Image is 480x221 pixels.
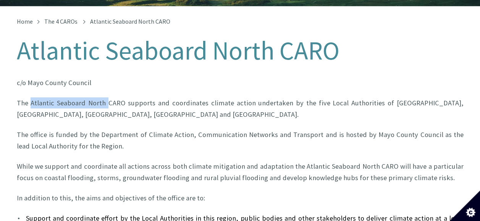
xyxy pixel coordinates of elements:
p: The office is funded by the Department of Climate Action, Communication Networks and Transport an... [17,129,464,152]
h1: Atlantic Seaboard North CARO [17,37,464,65]
a: The 4 CAROs [44,18,78,25]
p: While we support and coordinate all actions across both climate mitigation and adaptation the Atl... [17,161,464,183]
p: c/o Mayo County Council [17,77,464,88]
p: The Atlantic Seaboard North CARO supports and coordinates climate action undertaken by the five L... [17,97,464,120]
a: Home [17,18,33,25]
button: Set cookie preferences [449,190,480,221]
span: Atlantic Seaboard North CARO [90,18,170,25]
p: In addition to this, the aims and objectives of the office are to: ​ [17,192,464,203]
